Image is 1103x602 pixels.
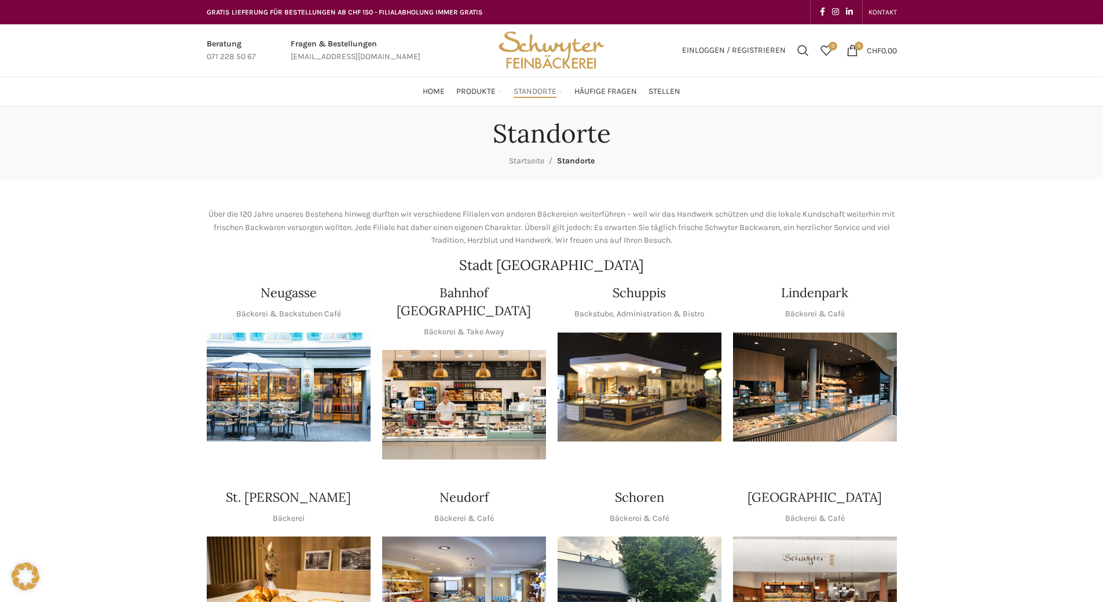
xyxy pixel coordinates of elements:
div: 1 / 1 [207,333,371,442]
p: Über die 120 Jahre unseres Bestehens hinweg durften wir verschiedene Filialen von anderen Bäckere... [207,208,897,247]
span: Standorte [514,86,556,97]
img: Neugasse [207,333,371,442]
a: Linkedin social link [842,4,856,20]
a: Infobox link [291,38,420,64]
a: Stellen [648,80,680,103]
div: 1 / 1 [558,333,721,442]
a: Häufige Fragen [574,80,637,103]
img: 150130-Schwyter-013 [558,333,721,442]
p: Bäckerei & Take Away [424,326,504,338]
p: Bäckerei & Café [610,512,669,525]
bdi: 0.00 [867,45,897,55]
span: Produkte [456,86,496,97]
a: Suchen [791,39,815,62]
h4: St. [PERSON_NAME] [226,488,351,506]
h4: Bahnhof [GEOGRAPHIC_DATA] [382,284,546,320]
a: Startseite [509,156,544,166]
h1: Standorte [493,118,611,149]
a: Einloggen / Registrieren [676,39,791,62]
h4: Schoren [615,488,664,506]
span: Home [423,86,445,97]
a: Infobox link [207,38,256,64]
div: 1 / 1 [733,333,897,442]
span: 0 [855,42,863,50]
span: KONTAKT [869,8,897,16]
a: 0 CHF0.00 [841,39,903,62]
h4: Lindenpark [781,284,848,302]
p: Bäckerei & Backstuben Café [236,308,341,320]
a: Standorte [514,80,563,103]
span: Häufige Fragen [574,86,637,97]
span: CHF [867,45,881,55]
img: Bäckerei Schwyter [494,24,608,76]
p: Bäckerei & Café [785,512,845,525]
span: Stellen [648,86,680,97]
div: Main navigation [201,80,903,103]
span: Einloggen / Registrieren [682,46,786,54]
a: KONTAKT [869,1,897,24]
span: 0 [829,42,837,50]
p: Bäckerei [273,512,305,525]
p: Bäckerei & Café [434,512,494,525]
a: Produkte [456,80,502,103]
h4: Neugasse [261,284,317,302]
div: Secondary navigation [863,1,903,24]
a: Facebook social link [816,4,829,20]
a: 0 [815,39,838,62]
a: Instagram social link [829,4,842,20]
h4: Schuppis [613,284,666,302]
a: Site logo [494,45,608,54]
span: Standorte [557,156,595,166]
div: Meine Wunschliste [815,39,838,62]
h2: Stadt [GEOGRAPHIC_DATA] [207,258,897,272]
img: Bahnhof St. Gallen [382,350,546,459]
h4: [GEOGRAPHIC_DATA] [747,488,882,506]
a: Home [423,80,445,103]
img: 017-e1571925257345 [733,333,897,442]
p: Backstube, Administration & Bistro [574,308,705,320]
p: Bäckerei & Café [785,308,845,320]
span: GRATIS LIEFERUNG FÜR BESTELLUNGEN AB CHF 150 - FILIALABHOLUNG IMMER GRATIS [207,8,483,16]
h4: Neudorf [439,488,489,506]
div: 1 / 1 [382,350,546,459]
